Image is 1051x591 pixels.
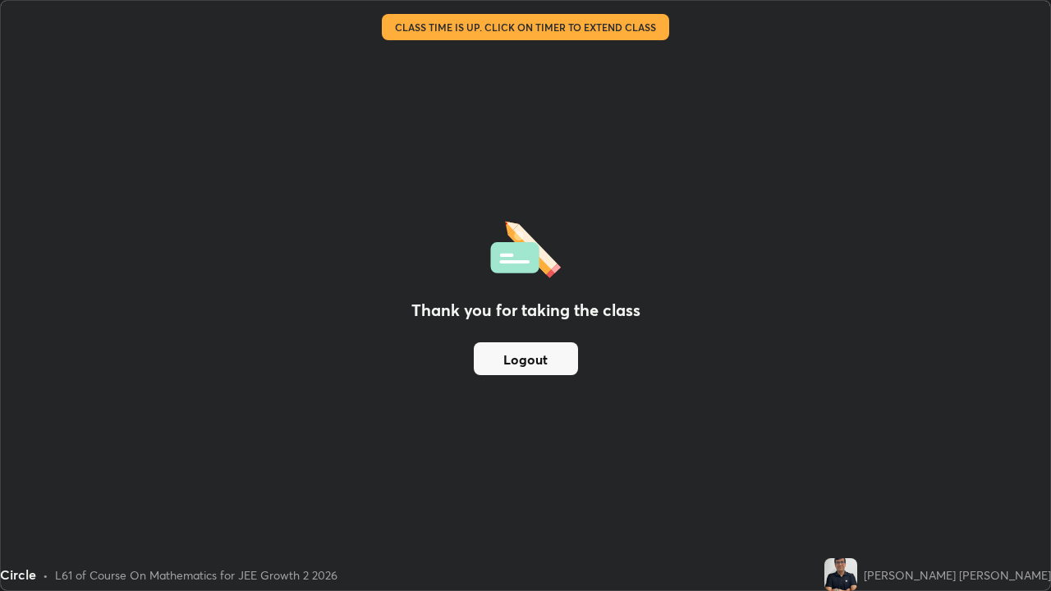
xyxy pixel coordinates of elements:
[55,566,337,584] div: L61 of Course On Mathematics for JEE Growth 2 2026
[474,342,578,375] button: Logout
[490,216,561,278] img: offlineFeedback.1438e8b3.svg
[411,298,640,323] h2: Thank you for taking the class
[824,558,857,591] img: 1bd69877dafd4480bd87b8e1d71fc0d6.jpg
[864,566,1051,584] div: [PERSON_NAME] [PERSON_NAME]
[43,566,48,584] div: •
